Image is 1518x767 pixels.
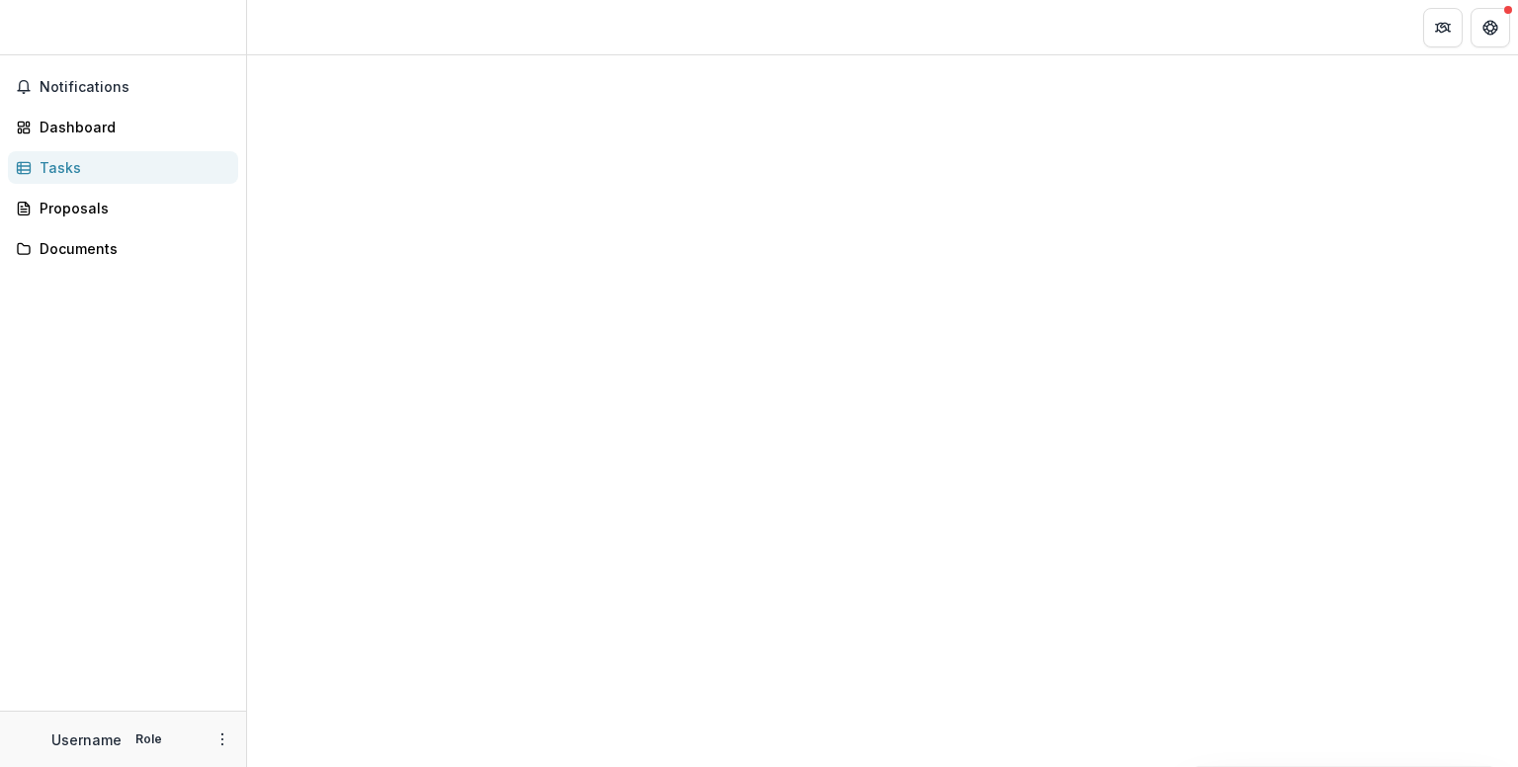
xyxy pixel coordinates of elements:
[8,111,238,143] a: Dashboard
[1423,8,1463,47] button: Partners
[8,71,238,103] button: Notifications
[8,192,238,224] a: Proposals
[40,198,222,218] div: Proposals
[40,79,230,96] span: Notifications
[1471,8,1510,47] button: Get Help
[40,238,222,259] div: Documents
[40,117,222,137] div: Dashboard
[8,232,238,265] a: Documents
[211,727,234,751] button: More
[8,151,238,184] a: Tasks
[51,729,122,750] p: Username
[129,730,168,748] p: Role
[40,157,222,178] div: Tasks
